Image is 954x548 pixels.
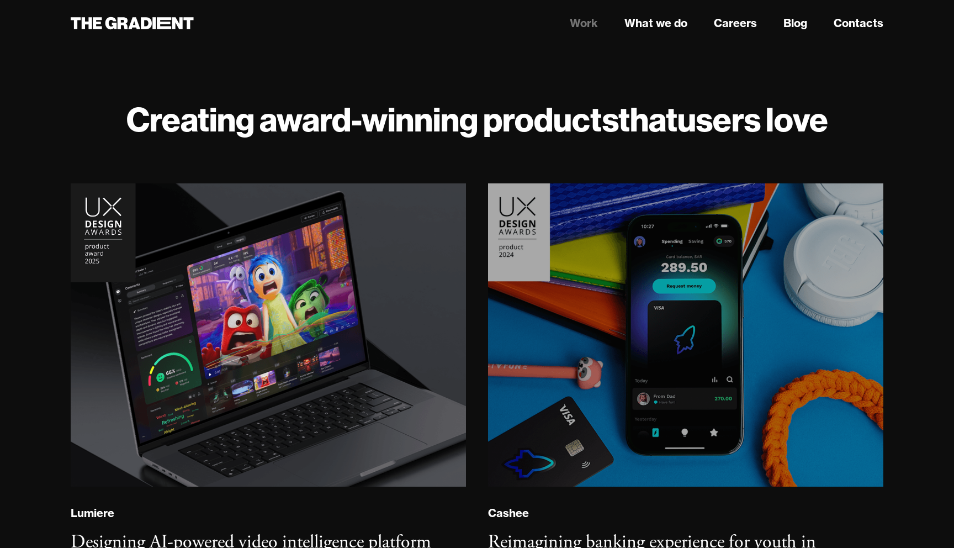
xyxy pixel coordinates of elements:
a: Careers [714,15,757,31]
h1: Creating award-winning products users love [71,99,883,139]
a: Blog [783,15,807,31]
div: Lumiere [71,506,114,520]
a: Contacts [834,15,883,31]
div: Cashee [488,506,529,520]
a: Work [570,15,598,31]
strong: that [618,98,677,140]
a: What we do [624,15,687,31]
